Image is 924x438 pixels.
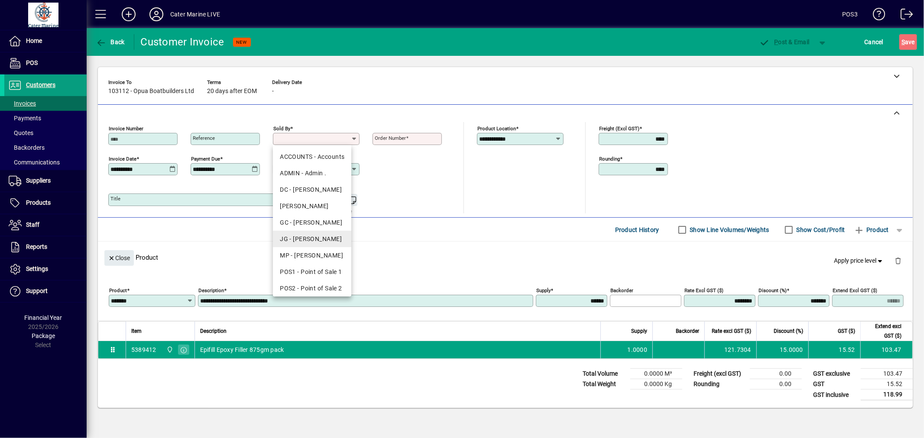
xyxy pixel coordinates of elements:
span: Cater Marine [164,345,174,354]
label: Show Line Volumes/Weights [688,225,769,234]
app-page-header-button: Delete [888,257,908,264]
a: Communications [4,155,87,170]
span: POS [26,59,38,66]
span: ave [901,35,915,49]
div: Product [98,242,913,273]
a: Logout [894,2,913,30]
td: 15.52 [861,379,913,390]
div: MP - [PERSON_NAME] [280,251,344,260]
mat-label: Product location [477,126,516,132]
mat-option: ADMIN - Admin . [273,165,351,181]
span: Discount (%) [774,326,803,336]
td: Total Weight [578,379,630,390]
a: POS [4,52,87,74]
span: Back [96,39,125,45]
td: 103.47 [861,369,913,379]
div: ACCOUNTS - Accounts [280,152,344,161]
span: Support [26,287,48,294]
a: Staff [4,214,87,236]
mat-label: Discount (%) [759,287,787,293]
span: Package [32,332,55,339]
mat-option: MP - Margaret Pierce [273,247,351,264]
mat-label: Extend excl GST ($) [833,287,877,293]
span: Product History [615,223,659,237]
span: Reports [26,243,47,250]
td: 103.47 [860,341,912,358]
div: POS3 [842,7,858,21]
mat-option: JG - John Giles [273,231,351,247]
span: 20 days after EOM [207,88,257,95]
span: Invoices [9,100,36,107]
button: Delete [888,250,908,271]
span: Products [26,199,51,206]
span: Staff [26,221,39,228]
span: Communications [9,159,60,166]
a: Quotes [4,126,87,140]
mat-label: Sold by [273,126,290,132]
span: Backorders [9,144,45,151]
mat-option: GC - Gerard Cantin [273,214,351,231]
mat-label: Invoice date [109,156,136,162]
div: POS2 - Point of Sale 2 [280,284,344,293]
span: Close [108,251,130,265]
button: Close [104,250,134,266]
mat-label: Payment due [191,156,220,162]
span: NEW [237,39,247,45]
span: GST ($) [838,326,855,336]
mat-label: Order number [375,135,406,141]
span: Home [26,37,42,44]
mat-label: Title [110,196,120,202]
a: Reports [4,236,87,258]
td: GST inclusive [809,390,861,400]
td: 0.0000 M³ [630,369,682,379]
span: Backorder [676,326,699,336]
div: POS1 - Point of Sale 1 [280,267,344,277]
mat-option: DC - Dan Cleaver [273,181,351,198]
mat-label: Description [198,287,224,293]
div: 5389412 [131,345,156,354]
span: Quotes [9,129,33,136]
span: Supply [631,326,647,336]
div: 121.7304 [710,345,751,354]
a: Home [4,30,87,52]
div: JG - [PERSON_NAME] [280,235,344,244]
td: 118.99 [861,390,913,400]
span: Description [200,326,227,336]
button: Cancel [862,34,886,50]
app-page-header-button: Back [87,34,134,50]
a: Invoices [4,96,87,111]
span: P [775,39,778,45]
a: Knowledge Base [866,2,885,30]
span: 1.0000 [628,345,648,354]
span: Item [131,326,142,336]
span: Cancel [865,35,884,49]
span: ost & Email [759,39,810,45]
mat-option: ACCOUNTS - Accounts [273,148,351,165]
span: Epifill Epoxy Filler 875gm pack [200,345,284,354]
a: Payments [4,111,87,126]
mat-option: DEB - Debbie McQuarters [273,198,351,214]
td: 0.00 [750,369,802,379]
span: Apply price level [834,256,885,265]
td: Freight (excl GST) [689,369,750,379]
div: GC - [PERSON_NAME] [280,218,344,227]
button: Product History [612,222,663,238]
mat-label: Rounding [599,156,620,162]
mat-label: Freight (excl GST) [599,126,639,132]
mat-label: Reference [193,135,215,141]
button: Profile [143,6,170,22]
span: S [901,39,905,45]
span: Payments [9,115,41,122]
td: Total Volume [578,369,630,379]
td: GST [809,379,861,390]
mat-label: Product [109,287,127,293]
span: Rate excl GST ($) [712,326,751,336]
span: Suppliers [26,177,51,184]
a: Backorders [4,140,87,155]
td: 15.52 [808,341,860,358]
button: Apply price level [831,253,888,269]
span: Product [854,223,889,237]
td: Rounding [689,379,750,390]
span: Customers [26,81,55,88]
a: Settings [4,258,87,280]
